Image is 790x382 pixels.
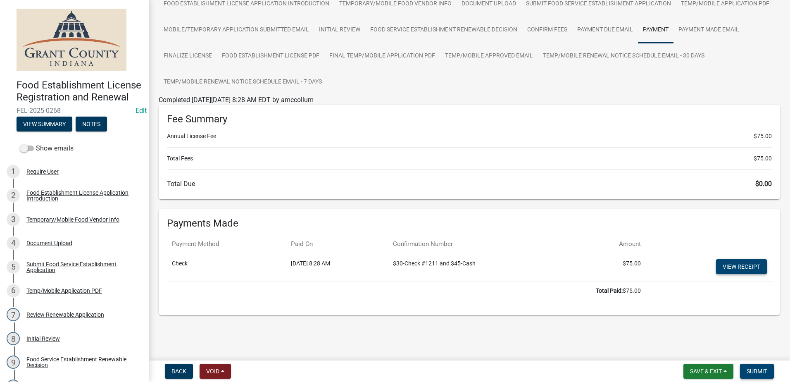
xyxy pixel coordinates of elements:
[7,260,20,274] div: 5
[26,356,136,368] div: Food Service Establishment Renewable Decision
[136,107,147,115] a: Edit
[17,117,72,131] button: View Summary
[20,143,74,153] label: Show emails
[136,107,147,115] wm-modal-confirm: Edit Application Number
[572,17,638,43] a: Payment Due Email
[26,288,102,294] div: Temp/Mobile Application PDF
[167,180,772,188] h6: Total Due
[7,165,20,178] div: 1
[740,364,774,379] button: Submit
[217,43,324,69] a: Food Establishment License PDF
[638,17,673,43] a: Payment
[324,43,440,69] a: Final Temp/Mobile Application PDF
[26,261,136,273] div: Submit Food Service Establishment Application
[580,234,646,254] th: Amount
[7,284,20,297] div: 6
[440,43,538,69] a: Temp/Mobile Approved Email
[167,132,772,141] li: Annual License Fee
[7,189,20,202] div: 2
[754,132,772,141] span: $75.00
[365,17,522,43] a: Food Service Establishment Renewable Decision
[159,17,314,43] a: Mobile/Temporary Application Submitted Email
[26,217,119,222] div: Temporary/Mobile Food Vendor Info
[167,217,772,229] h6: Payments Made
[388,254,580,281] td: $30-Check #1211 and $45-Cash
[7,356,20,369] div: 9
[683,364,733,379] button: Save & Exit
[596,287,623,294] b: Total Paid:
[690,368,722,375] span: Save & Exit
[286,234,388,254] th: Paid On
[165,364,193,379] button: Back
[17,79,142,103] h4: Food Establishment License Registration and Renewal
[747,368,767,375] span: Submit
[200,364,231,379] button: Void
[17,121,72,128] wm-modal-confirm: Summary
[673,17,744,43] a: Payment made Email
[76,121,107,128] wm-modal-confirm: Notes
[388,234,580,254] th: Confirmation Number
[26,190,136,201] div: Food Establishment License Application Introduction
[314,17,365,43] a: Initial Review
[716,259,767,274] a: View receipt
[167,113,772,125] h6: Fee Summary
[580,254,646,281] td: $75.00
[755,180,772,188] span: $0.00
[7,213,20,226] div: 3
[26,169,59,174] div: Require User
[26,336,60,341] div: Initial Review
[7,308,20,321] div: 7
[167,281,646,300] td: $75.00
[171,368,186,375] span: Back
[76,117,107,131] button: Notes
[17,9,126,71] img: Grant County, Indiana
[26,240,72,246] div: Document Upload
[7,332,20,345] div: 8
[206,368,219,375] span: Void
[159,96,314,104] span: Completed [DATE][DATE] 8:28 AM EDT by amccollum
[7,236,20,250] div: 4
[167,234,286,254] th: Payment Method
[538,43,709,69] a: Temp/Mobile Renewal Notice Schedule Email - 30 Days
[167,154,772,163] li: Total Fees
[17,107,132,115] span: FEL-2025-0268
[167,254,286,281] td: Check
[286,254,388,281] td: [DATE] 8:28 AM
[159,69,327,95] a: Temp/Mobile Renewal Notice Schedule Email - 7 Days
[754,154,772,163] span: $75.00
[522,17,572,43] a: Confirm Fees
[26,312,104,318] div: Review Renewable Application
[159,43,217,69] a: Finalize License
